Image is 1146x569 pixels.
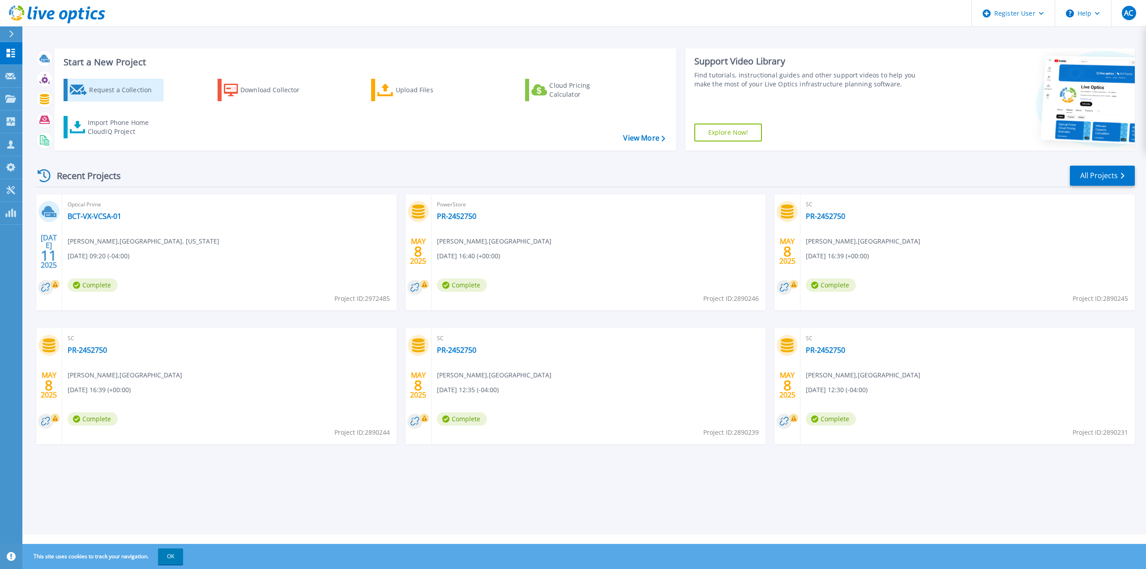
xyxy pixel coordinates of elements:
a: Upload Files [371,79,471,101]
span: PowerStore [437,200,761,210]
div: Upload Files [396,81,467,99]
span: Project ID: 2972485 [334,294,390,304]
span: 8 [45,381,53,389]
a: PR-2452750 [68,346,107,355]
div: Download Collector [240,81,312,99]
span: 8 [414,381,422,389]
div: Import Phone Home CloudIQ Project [88,118,158,136]
span: Project ID: 2890246 [703,294,759,304]
span: [DATE] 12:30 (-04:00) [806,385,868,395]
span: Optical Prime [68,200,391,210]
span: AC [1124,9,1133,17]
span: [DATE] 12:35 (-04:00) [437,385,499,395]
a: Download Collector [218,79,317,101]
a: PR-2452750 [806,212,845,221]
span: [DATE] 16:39 (+00:00) [806,251,869,261]
div: MAY 2025 [40,369,57,402]
div: MAY 2025 [410,235,427,268]
span: [DATE] 16:40 (+00:00) [437,251,500,261]
div: Support Video Library [694,56,927,67]
span: Complete [806,412,856,426]
span: [PERSON_NAME] , [GEOGRAPHIC_DATA] [437,370,552,380]
span: Project ID: 2890239 [703,428,759,437]
a: View More [623,134,665,142]
button: OK [158,548,183,565]
div: [DATE] 2025 [40,235,57,268]
span: [PERSON_NAME] , [GEOGRAPHIC_DATA] [806,236,920,246]
span: 8 [783,248,791,255]
span: Project ID: 2890244 [334,428,390,437]
span: [PERSON_NAME] , [GEOGRAPHIC_DATA] [806,370,920,380]
span: Complete [437,278,487,292]
a: Explore Now! [694,124,762,141]
span: SC [806,334,1129,343]
span: 8 [414,248,422,255]
span: Complete [68,412,118,426]
span: SC [806,200,1129,210]
span: Complete [437,412,487,426]
a: PR-2452750 [806,346,845,355]
span: SC [437,334,761,343]
span: Project ID: 2890245 [1073,294,1128,304]
a: PR-2452750 [437,346,476,355]
a: All Projects [1070,166,1135,186]
a: BCT-VX-VCSA-01 [68,212,121,221]
div: Recent Projects [34,165,133,187]
span: Complete [68,278,118,292]
a: Request a Collection [64,79,163,101]
div: MAY 2025 [779,369,796,402]
a: Cloud Pricing Calculator [525,79,625,101]
div: Find tutorials, instructional guides and other support videos to help you make the most of your L... [694,71,927,89]
div: Cloud Pricing Calculator [549,81,621,99]
span: [PERSON_NAME] , [GEOGRAPHIC_DATA] [68,370,182,380]
div: Request a Collection [89,81,161,99]
span: [DATE] 09:20 (-04:00) [68,251,129,261]
span: This site uses cookies to track your navigation. [25,548,183,565]
div: MAY 2025 [779,235,796,268]
span: SC [68,334,391,343]
span: Complete [806,278,856,292]
span: Project ID: 2890231 [1073,428,1128,437]
span: 8 [783,381,791,389]
span: [PERSON_NAME] , [GEOGRAPHIC_DATA], [US_STATE] [68,236,219,246]
span: [DATE] 16:39 (+00:00) [68,385,131,395]
span: 11 [41,252,57,259]
span: [PERSON_NAME] , [GEOGRAPHIC_DATA] [437,236,552,246]
h3: Start a New Project [64,57,665,67]
div: MAY 2025 [410,369,427,402]
a: PR-2452750 [437,212,476,221]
